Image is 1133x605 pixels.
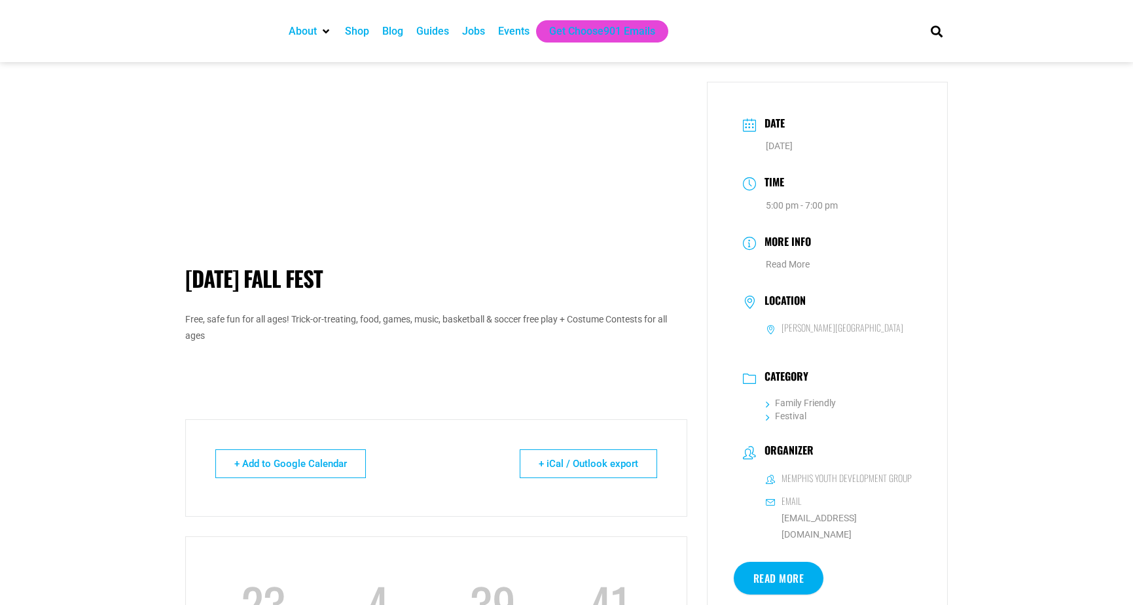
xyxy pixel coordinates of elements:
[185,266,687,292] h1: [DATE] Fall Fest
[734,562,824,595] a: Read More
[520,449,657,478] a: + iCal / Outlook export
[766,141,793,151] span: [DATE]
[758,370,808,386] h3: Category
[766,510,912,543] a: [EMAIL_ADDRESS][DOMAIN_NAME]
[782,322,903,334] h6: [PERSON_NAME][GEOGRAPHIC_DATA]
[926,20,947,42] div: Search
[766,398,836,408] a: Family Friendly
[758,115,785,134] h3: Date
[462,24,485,39] a: Jobs
[282,20,908,43] nav: Main nav
[766,411,806,421] a: Festival
[185,311,687,344] p: Free, safe fun for all ages! Trick-or-treating, food, games, music, basketball & soccer free play...
[782,472,912,484] h6: Memphis Youth Development Group
[215,449,366,478] a: + Add to Google Calendar
[549,24,655,39] a: Get Choose901 Emails
[382,24,403,39] a: Blog
[758,294,806,310] h3: Location
[766,200,838,211] abbr: 5:00 pm - 7:00 pm
[766,259,810,269] a: Read More
[782,495,801,507] h6: Email
[282,20,338,43] div: About
[498,24,530,39] a: Events
[345,24,369,39] a: Shop
[758,233,811,252] h3: More Info
[289,24,317,39] a: About
[758,444,814,460] h3: Organizer
[416,24,449,39] a: Guides
[758,174,784,193] h3: Time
